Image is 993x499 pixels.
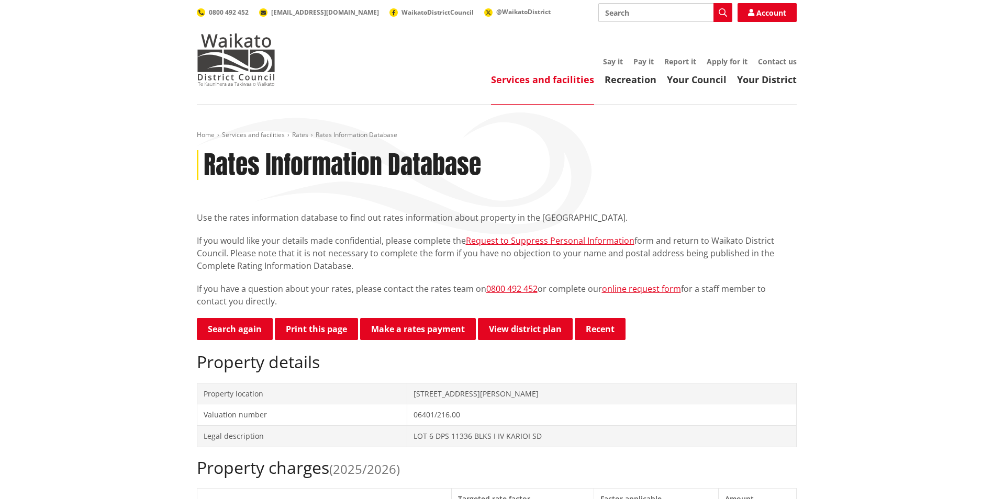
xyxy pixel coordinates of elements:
h2: Property details [197,352,797,372]
a: online request form [602,283,681,294]
a: View district plan [478,318,573,340]
td: Property location [197,383,407,404]
a: Home [197,130,215,139]
a: @WaikatoDistrict [484,7,551,16]
h1: Rates Information Database [204,150,481,180]
td: Legal description [197,425,407,447]
span: 0800 492 452 [209,8,249,17]
a: Report it [664,56,696,66]
a: Search again [197,318,273,340]
h2: Property charges [197,458,797,478]
img: Waikato District Council - Te Kaunihera aa Takiwaa o Waikato [197,33,275,86]
a: [EMAIL_ADDRESS][DOMAIN_NAME] [259,8,379,17]
span: @WaikatoDistrict [496,7,551,16]
input: Search input [598,3,732,22]
a: 0800 492 452 [197,8,249,17]
p: If you have a question about your rates, please contact the rates team on or complete our for a s... [197,282,797,308]
td: [STREET_ADDRESS][PERSON_NAME] [407,383,796,404]
p: Use the rates information database to find out rates information about property in the [GEOGRAPHI... [197,211,797,224]
a: WaikatoDistrictCouncil [389,8,474,17]
a: Your Council [667,73,727,86]
button: Recent [575,318,626,340]
a: Make a rates payment [360,318,476,340]
td: Valuation number [197,404,407,426]
a: Say it [603,56,623,66]
a: Apply for it [707,56,747,66]
a: Pay it [633,56,654,66]
p: If you would like your details made confidential, please complete the form and return to Waikato ... [197,234,797,272]
a: Services and facilities [222,130,285,139]
span: (2025/2026) [329,460,400,478]
span: Rates Information Database [316,130,397,139]
a: Recreation [605,73,656,86]
td: 06401/216.00 [407,404,796,426]
button: Print this page [275,318,358,340]
a: 0800 492 452 [486,283,538,294]
a: Services and facilities [491,73,594,86]
a: Account [738,3,797,22]
span: [EMAIL_ADDRESS][DOMAIN_NAME] [271,8,379,17]
nav: breadcrumb [197,131,797,140]
a: Contact us [758,56,797,66]
span: WaikatoDistrictCouncil [401,8,474,17]
td: LOT 6 DPS 11336 BLKS I IV KARIOI SD [407,425,796,447]
a: Your District [737,73,797,86]
a: Rates [292,130,308,139]
a: Request to Suppress Personal Information [466,235,634,246]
